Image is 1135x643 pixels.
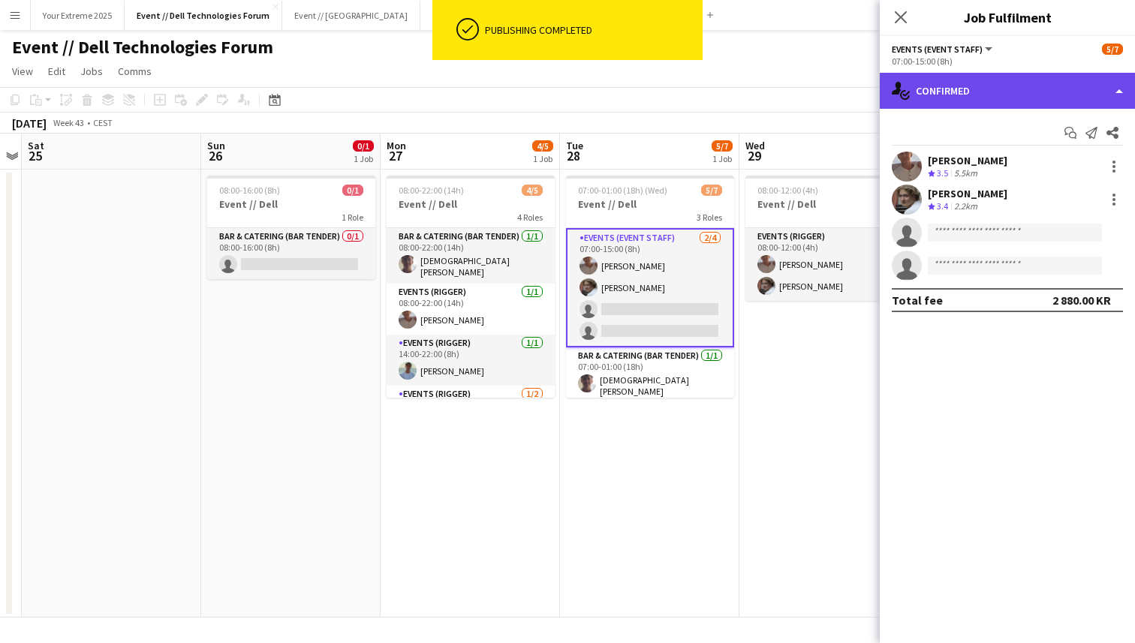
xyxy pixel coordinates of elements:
span: 08:00-12:00 (4h) [757,185,818,196]
h3: Event // Dell [566,197,734,211]
span: Mon [387,139,406,152]
span: 1 Role [342,212,363,223]
span: Edit [48,65,65,78]
span: 07:00-01:00 (18h) (Wed) [578,185,667,196]
button: Events (Event Staff) [892,44,995,55]
span: 0/1 [342,185,363,196]
div: CEST [93,117,113,128]
span: Jobs [80,65,103,78]
app-job-card: 07:00-01:00 (18h) (Wed)5/7Event // Dell3 RolesEvents (Event Staff)2/407:00-15:00 (8h)[PERSON_NAME... [566,176,734,398]
app-card-role: Events (Rigger)1/2 [387,386,555,458]
span: Events (Event Staff) [892,44,983,55]
a: Edit [42,62,71,81]
span: 4 Roles [517,212,543,223]
div: [PERSON_NAME] [928,187,1007,200]
app-card-role: Events (Rigger)1/114:00-22:00 (8h)[PERSON_NAME] [387,335,555,386]
div: [DATE] [12,116,47,131]
a: View [6,62,39,81]
span: View [12,65,33,78]
span: 27 [384,147,406,164]
span: 4/5 [532,140,553,152]
h3: Job Fulfilment [880,8,1135,27]
span: 26 [205,147,225,164]
button: Event // Ole25 (JCP) [420,1,520,30]
span: 29 [743,147,765,164]
app-job-card: 08:00-16:00 (8h)0/1Event // Dell1 RoleBar & Catering (Bar Tender)0/108:00-16:00 (8h) [207,176,375,279]
span: 0/1 [353,140,374,152]
div: 1 Job [354,153,373,164]
div: 1 Job [712,153,732,164]
app-job-card: 08:00-12:00 (4h)2/2Event // Dell1 RoleEvents (Rigger)2/208:00-12:00 (4h)[PERSON_NAME][PERSON_NAME] [745,176,914,301]
div: 2.2km [951,200,980,213]
a: Comms [112,62,158,81]
span: 4/5 [522,185,543,196]
span: Sat [28,139,44,152]
app-card-role: Bar & Catering (Bar Tender)1/107:00-01:00 (18h)[DEMOGRAPHIC_DATA][PERSON_NAME] [566,347,734,403]
h1: Event // Dell Technologies Forum [12,36,273,59]
span: 5/7 [701,185,722,196]
span: 3 Roles [697,212,722,223]
div: Confirmed [880,73,1135,109]
span: 3.5 [937,167,948,179]
h3: Event // Dell [745,197,914,211]
span: 3.4 [937,200,948,212]
div: 2 880.00 KR [1052,293,1111,308]
button: Event // Dell Technologies Forum [125,1,282,30]
div: 5.5km [951,167,980,180]
app-card-role: Events (Event Staff)2/407:00-15:00 (8h)[PERSON_NAME][PERSON_NAME] [566,228,734,347]
div: [PERSON_NAME] [928,154,1007,167]
app-card-role: Events (Rigger)2/208:00-12:00 (4h)[PERSON_NAME][PERSON_NAME] [745,228,914,301]
span: Week 43 [50,117,87,128]
app-card-role: Bar & Catering (Bar Tender)0/108:00-16:00 (8h) [207,228,375,279]
span: Comms [118,65,152,78]
span: 08:00-22:00 (14h) [399,185,464,196]
div: 07:00-15:00 (8h) [892,56,1123,67]
span: 28 [564,147,583,164]
app-job-card: 08:00-22:00 (14h)4/5Event // Dell4 RolesBar & Catering (Bar Tender)1/108:00-22:00 (14h)[DEMOGRAPH... [387,176,555,398]
div: Publishing completed [485,23,697,37]
button: Your Extreme 2025 [31,1,125,30]
h3: Event // Dell [207,197,375,211]
div: Total fee [892,293,943,308]
span: 5/7 [1102,44,1123,55]
span: 25 [26,147,44,164]
span: Tue [566,139,583,152]
app-card-role: Bar & Catering (Bar Tender)1/108:00-22:00 (14h)[DEMOGRAPHIC_DATA][PERSON_NAME] [387,228,555,284]
span: Sun [207,139,225,152]
app-card-role: Events (Rigger)1/108:00-22:00 (14h)[PERSON_NAME] [387,284,555,335]
h3: Event // Dell [387,197,555,211]
div: 1 Job [533,153,552,164]
span: 5/7 [712,140,733,152]
button: Event // [GEOGRAPHIC_DATA] [282,1,420,30]
span: Wed [745,139,765,152]
span: 08:00-16:00 (8h) [219,185,280,196]
a: Jobs [74,62,109,81]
